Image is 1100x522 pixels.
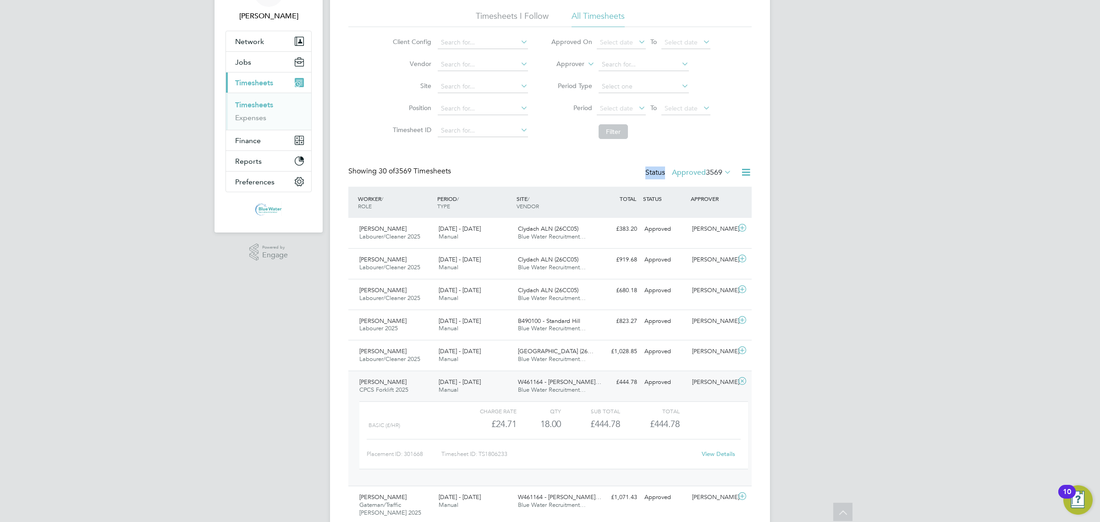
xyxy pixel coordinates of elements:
[702,450,735,458] a: View Details
[593,490,641,505] div: £1,071.43
[439,317,481,325] span: [DATE] - [DATE]
[381,195,383,202] span: /
[1063,492,1071,504] div: 10
[390,82,431,90] label: Site
[359,501,421,516] span: Gateman/Traffic [PERSON_NAME] 2025
[599,58,689,71] input: Search for...
[348,167,453,176] div: Showing
[641,375,688,390] div: Approved
[225,11,312,22] span: Victoria Price
[235,58,251,67] span: Jobs
[620,405,679,416] div: Total
[390,60,431,68] label: Vendor
[551,82,592,90] label: Period Type
[650,418,680,429] span: £444.78
[439,255,481,263] span: [DATE] - [DATE]
[226,72,311,93] button: Timesheets
[359,355,420,363] span: Labourer/Cleaner 2025
[235,37,264,46] span: Network
[665,104,698,112] span: Select date
[518,225,578,233] span: Clydach ALN (26CC05)
[600,104,633,112] span: Select date
[688,490,736,505] div: [PERSON_NAME]
[688,344,736,359] div: [PERSON_NAME]
[593,314,641,329] div: £823.27
[514,190,594,214] div: SITE
[249,244,288,261] a: Powered byEngage
[359,286,407,294] span: [PERSON_NAME]
[641,314,688,329] div: Approved
[359,324,398,332] span: Labourer 2025
[688,252,736,267] div: [PERSON_NAME]
[262,244,288,251] span: Powered by
[518,286,578,294] span: Clydach ALN (26CC05)
[226,52,311,72] button: Jobs
[641,283,688,298] div: Approved
[225,201,312,216] a: Go to home page
[518,324,586,332] span: Blue Water Recruitment…
[359,233,420,240] span: Labourer/Cleaner 2025
[379,167,451,176] span: 3569 Timesheets
[593,375,641,390] div: £444.78
[439,225,481,233] span: [DATE] - [DATE]
[439,286,481,294] span: [DATE] - [DATE]
[593,252,641,267] div: £919.68
[1063,485,1093,515] button: Open Resource Center, 10 new notifications
[600,38,633,46] span: Select date
[599,124,628,139] button: Filter
[457,416,517,432] div: £24.71
[359,255,407,263] span: [PERSON_NAME]
[359,294,420,302] span: Labourer/Cleaner 2025
[517,416,561,432] div: 18.00
[359,317,407,325] span: [PERSON_NAME]
[551,104,592,112] label: Period
[518,355,586,363] span: Blue Water Recruitment…
[235,78,273,87] span: Timesheets
[226,130,311,150] button: Finance
[593,283,641,298] div: £680.18
[672,168,731,177] label: Approved
[359,493,407,501] span: [PERSON_NAME]
[518,347,594,355] span: [GEOGRAPHIC_DATA] (26…
[439,324,458,332] span: Manual
[226,172,311,192] button: Preferences
[518,501,586,509] span: Blue Water Recruitment…
[688,375,736,390] div: [PERSON_NAME]
[641,190,688,207] div: STATUS
[359,378,407,386] span: [PERSON_NAME]
[665,38,698,46] span: Select date
[620,195,636,202] span: TOTAL
[476,11,549,27] li: Timesheets I Follow
[359,347,407,355] span: [PERSON_NAME]
[359,263,420,271] span: Labourer/Cleaner 2025
[561,416,620,432] div: £444.78
[356,190,435,214] div: WORKER
[688,283,736,298] div: [PERSON_NAME]
[648,36,660,48] span: To
[518,378,601,386] span: W461164 - [PERSON_NAME]…
[390,104,431,112] label: Position
[518,294,586,302] span: Blue Water Recruitment…
[359,225,407,233] span: [PERSON_NAME]
[435,190,514,214] div: PERIOD
[593,344,641,359] div: £1,028.85
[518,263,586,271] span: Blue Water Recruitment…
[543,60,584,69] label: Approver
[439,493,481,501] span: [DATE] - [DATE]
[641,490,688,505] div: Approved
[235,157,262,166] span: Reports
[367,447,441,461] div: Placement ID: 301668
[688,222,736,237] div: [PERSON_NAME]
[641,344,688,359] div: Approved
[235,178,275,186] span: Preferences
[439,263,458,271] span: Manual
[358,202,372,210] span: ROLE
[226,31,311,51] button: Network
[528,195,529,202] span: /
[572,11,625,27] li: All Timesheets
[441,447,696,461] div: Timesheet ID: TS1806233
[518,493,601,501] span: W461164 - [PERSON_NAME]…
[706,168,722,177] span: 3569
[439,378,481,386] span: [DATE] - [DATE]
[439,386,458,394] span: Manual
